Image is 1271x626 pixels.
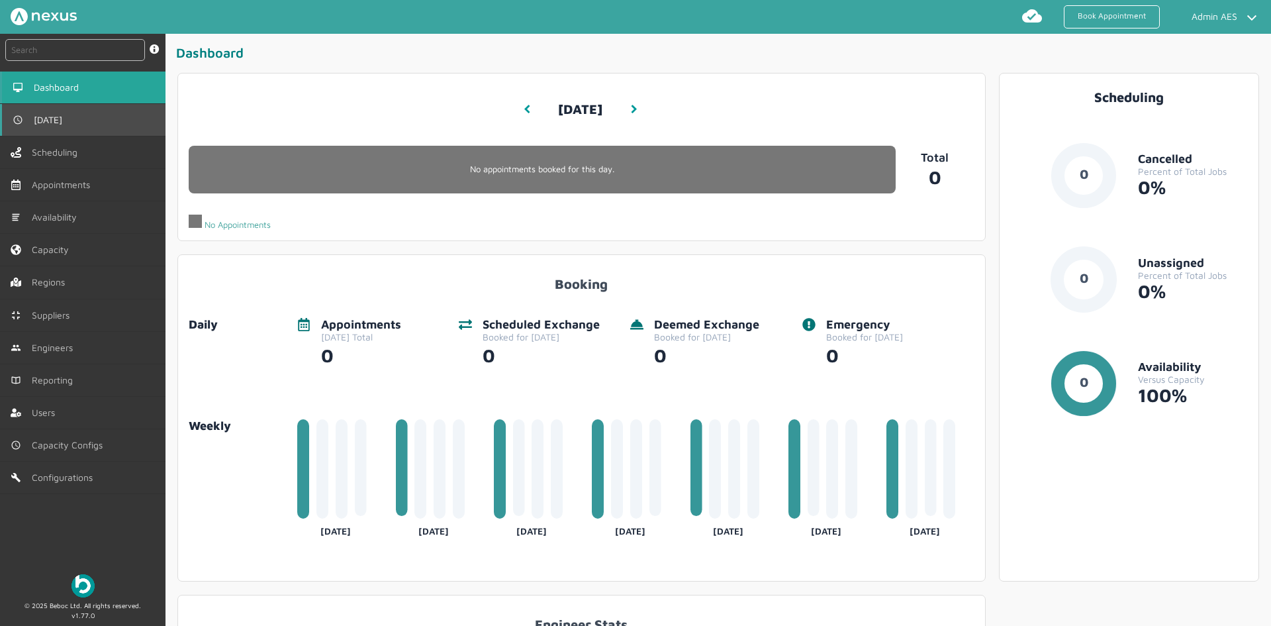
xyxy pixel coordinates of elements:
[1138,281,1248,302] div: 0%
[71,574,95,598] img: Beboc Logo
[189,266,974,291] div: Booking
[189,419,287,433] a: Weekly
[11,310,21,321] img: md-contract.svg
[32,310,75,321] span: Suppliers
[483,342,600,366] div: 0
[11,375,21,386] img: md-book.svg
[1080,374,1088,390] text: 0
[11,8,77,25] img: Nexus
[1138,270,1248,281] div: Percent of Total Jobs
[32,375,78,386] span: Reporting
[5,39,145,61] input: Search by: Ref, PostCode, MPAN, MPRN, Account, Customer
[654,332,759,342] div: Booked for [DATE]
[483,318,600,332] div: Scheduled Exchange
[32,472,98,483] span: Configurations
[189,318,287,332] div: Daily
[1138,256,1248,270] div: Unassigned
[32,440,108,450] span: Capacity Configs
[11,342,21,353] img: md-people.svg
[321,342,401,366] div: 0
[32,342,78,353] span: Engineers
[32,147,83,158] span: Scheduling
[297,521,373,537] div: [DATE]
[11,180,21,190] img: appointments-left-menu.svg
[826,318,903,332] div: Emergency
[1080,270,1088,286] text: 0
[654,318,759,332] div: Deemed Exchange
[34,115,68,125] span: [DATE]
[494,521,570,537] div: [DATE]
[558,91,602,128] h3: [DATE]
[32,180,95,190] span: Appointments
[788,521,865,537] div: [DATE]
[1010,142,1248,230] a: 0CancelledPercent of Total Jobs0%
[11,244,21,255] img: capacity-left-menu.svg
[32,277,70,287] span: Regions
[896,164,974,188] a: 0
[11,440,21,450] img: md-time.svg
[1010,246,1248,334] a: 0UnassignedPercent of Total Jobs0%
[654,342,759,366] div: 0
[1064,5,1160,28] a: Book Appointment
[321,318,401,332] div: Appointments
[11,277,21,287] img: regions.left-menu.svg
[11,472,21,483] img: md-build.svg
[32,212,82,223] span: Availability
[11,147,21,158] img: scheduling-left-menu.svg
[176,44,1266,66] div: Dashboard
[11,407,21,418] img: user-left-menu.svg
[483,332,600,342] div: Booked for [DATE]
[1021,5,1043,26] img: md-cloud-done.svg
[826,332,903,342] div: Booked for [DATE]
[1010,89,1248,105] div: Scheduling
[32,407,60,418] span: Users
[189,215,271,230] div: No Appointments
[396,521,472,537] div: [DATE]
[1138,374,1248,385] div: Versus Capacity
[690,521,767,537] div: [DATE]
[34,82,84,93] span: Dashboard
[1080,166,1088,182] text: 0
[1138,177,1248,198] div: 0%
[1138,152,1248,166] div: Cancelled
[1138,166,1248,177] div: Percent of Total Jobs
[321,332,401,342] div: [DATE] Total
[13,115,23,125] img: md-time.svg
[1138,360,1248,374] div: Availability
[1138,385,1248,406] div: 100%
[13,82,23,93] img: md-desktop.svg
[11,212,21,223] img: md-list.svg
[592,521,668,537] div: [DATE]
[896,151,974,165] p: Total
[189,164,896,174] p: No appointments booked for this day.
[826,342,903,366] div: 0
[886,521,963,537] div: [DATE]
[32,244,74,255] span: Capacity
